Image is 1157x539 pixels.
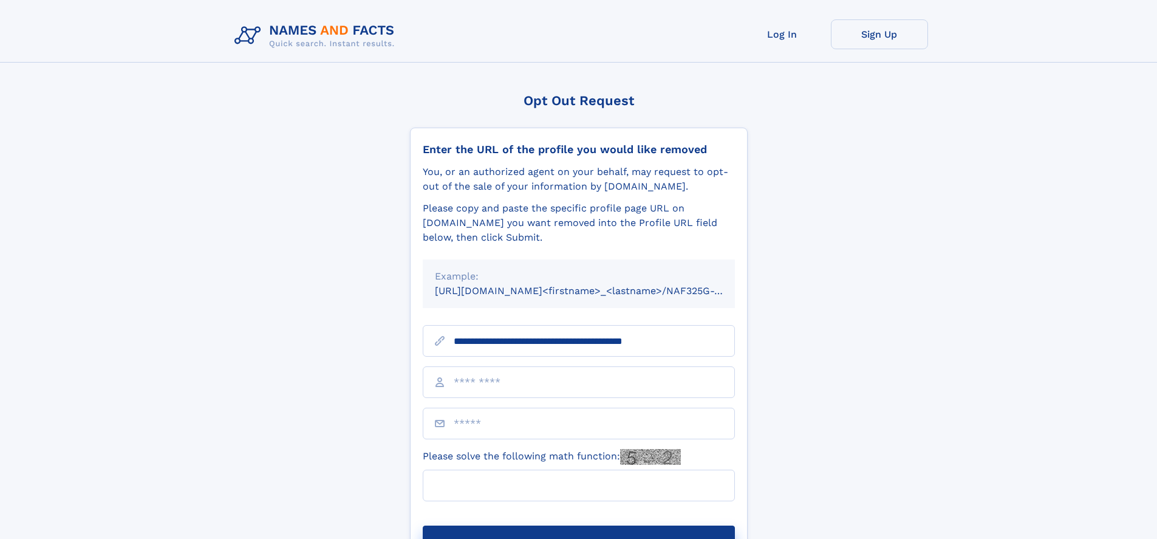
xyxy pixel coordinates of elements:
div: Enter the URL of the profile you would like removed [423,143,735,156]
div: Please copy and paste the specific profile page URL on [DOMAIN_NAME] you want removed into the Pr... [423,201,735,245]
a: Log In [734,19,831,49]
a: Sign Up [831,19,928,49]
div: Opt Out Request [410,93,748,108]
img: Logo Names and Facts [230,19,404,52]
div: You, or an authorized agent on your behalf, may request to opt-out of the sale of your informatio... [423,165,735,194]
small: [URL][DOMAIN_NAME]<firstname>_<lastname>/NAF325G-xxxxxxxx [435,285,758,297]
div: Example: [435,269,723,284]
label: Please solve the following math function: [423,449,681,465]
